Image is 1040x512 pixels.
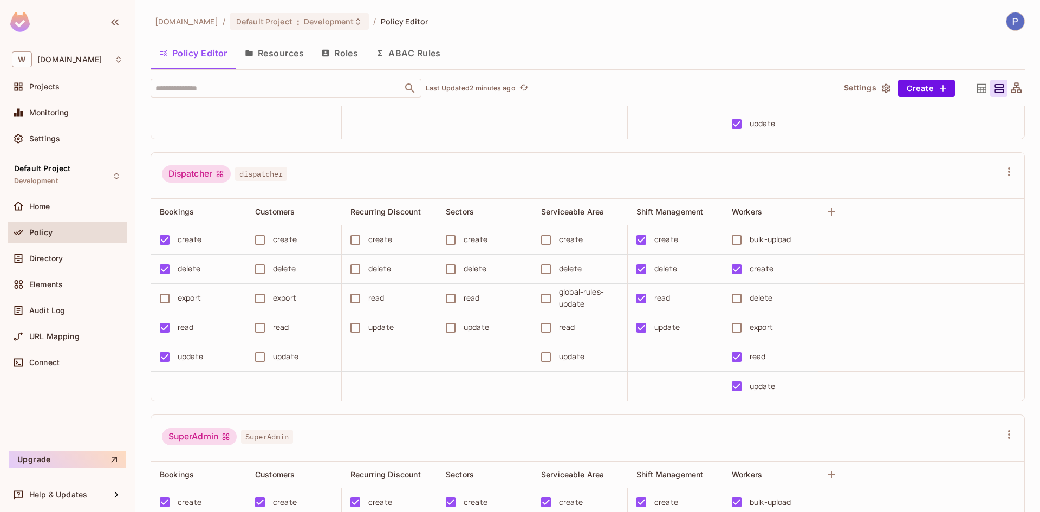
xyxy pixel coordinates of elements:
div: SuperAdmin [162,428,237,445]
img: Pradeep Saini [1006,12,1024,30]
span: Bookings [160,207,194,216]
li: / [223,16,225,27]
button: ABAC Rules [367,40,450,67]
span: Projects [29,82,60,91]
div: read [750,351,766,362]
span: Serviceable Area [541,470,604,479]
div: read [368,292,385,304]
span: Policy [29,228,53,237]
div: global-rules-update [559,286,619,310]
button: Settings [840,80,894,97]
div: read [654,292,671,304]
div: update [654,321,680,333]
div: update [178,351,203,362]
p: Last Updated 2 minutes ago [426,84,516,93]
span: Home [29,202,50,211]
div: Dispatcher [162,165,231,183]
span: Help & Updates [29,490,87,499]
span: refresh [519,83,529,94]
span: Default Project [14,164,70,173]
span: Default Project [236,16,292,27]
div: create [750,263,773,275]
span: Sectors [446,207,474,216]
div: create [178,496,201,508]
button: Open [402,81,418,96]
div: create [273,496,297,508]
div: read [178,321,194,333]
span: Shift Management [636,207,703,216]
div: delete [750,292,772,304]
div: bulk-upload [750,234,791,245]
div: delete [654,263,677,275]
span: Workers [732,470,762,479]
span: Development [304,16,354,27]
div: delete [273,263,296,275]
div: create [654,496,678,508]
div: update [368,321,394,333]
div: create [368,234,392,245]
span: Workers [732,207,762,216]
div: read [464,292,480,304]
span: dispatcher [235,167,287,181]
button: Upgrade [9,451,126,468]
span: Sectors [446,470,474,479]
span: SuperAdmin [241,430,293,444]
span: Recurring Discount [350,207,421,216]
button: Policy Editor [151,40,236,67]
div: export [178,292,201,304]
span: Shift Management [636,470,703,479]
div: update [273,351,298,362]
div: delete [559,263,582,275]
div: delete [178,263,200,275]
div: create [273,234,297,245]
span: Serviceable Area [541,207,604,216]
div: create [559,234,583,245]
button: Roles [313,40,367,67]
div: delete [368,263,391,275]
button: refresh [518,82,531,95]
div: export [750,321,773,333]
span: W [12,51,32,67]
div: update [464,321,489,333]
span: Customers [255,207,295,216]
img: SReyMgAAAABJRU5ErkJggg== [10,12,30,32]
div: create [178,234,201,245]
span: Workspace: withpronto.com [37,55,102,64]
div: create [464,496,487,508]
div: delete [464,263,486,275]
span: Audit Log [29,306,65,315]
div: create [368,496,392,508]
span: Settings [29,134,60,143]
div: create [559,496,583,508]
div: create [654,234,678,245]
span: Connect [29,358,60,367]
span: the active workspace [155,16,218,27]
span: Customers [255,470,295,479]
div: update [750,118,775,129]
div: update [559,351,584,362]
span: : [296,17,300,26]
span: Policy Editor [381,16,428,27]
div: create [464,234,487,245]
div: bulk-upload [750,496,791,508]
span: Bookings [160,470,194,479]
div: read [559,321,575,333]
span: Elements [29,280,63,289]
span: Click to refresh data [516,82,531,95]
div: update [750,380,775,392]
button: Resources [236,40,313,67]
span: Recurring Discount [350,470,421,479]
li: / [373,16,376,27]
span: URL Mapping [29,332,80,341]
button: Create [898,80,955,97]
div: export [273,292,296,304]
div: read [273,321,289,333]
span: Development [14,177,58,185]
span: Monitoring [29,108,69,117]
span: Directory [29,254,63,263]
